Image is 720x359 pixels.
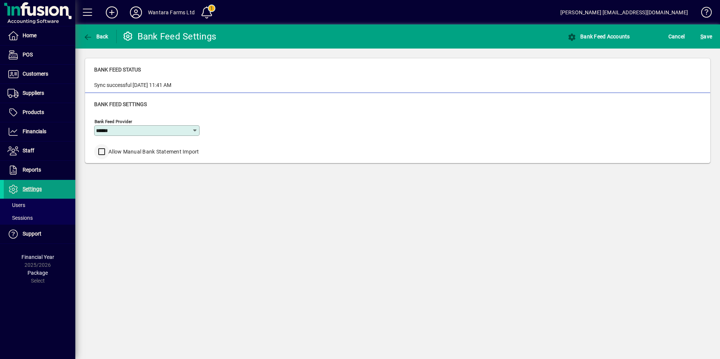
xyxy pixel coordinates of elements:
[94,81,171,89] div: Sync successful [DATE] 11:41 AM
[124,6,148,19] button: Profile
[23,90,44,96] span: Suppliers
[4,84,75,103] a: Suppliers
[75,30,117,43] app-page-header-button: Back
[23,52,33,58] span: POS
[27,270,48,276] span: Package
[21,254,54,260] span: Financial Year
[4,199,75,211] a: Users
[8,215,33,221] span: Sessions
[122,30,217,43] div: Bank Feed Settings
[4,211,75,224] a: Sessions
[8,202,25,208] span: Users
[668,30,685,43] span: Cancel
[23,32,37,38] span: Home
[700,33,703,40] span: S
[100,6,124,19] button: Add
[4,65,75,84] a: Customers
[83,33,108,40] span: Back
[23,71,48,77] span: Customers
[94,67,141,73] span: Bank Feed Status
[81,30,110,43] button: Back
[4,141,75,160] a: Staff
[560,6,688,18] div: [PERSON_NAME] [EMAIL_ADDRESS][DOMAIN_NAME]
[4,103,75,122] a: Products
[95,119,132,124] mat-label: Bank Feed Provider
[23,148,34,154] span: Staff
[667,30,687,43] button: Cancel
[4,46,75,64] a: POS
[4,225,75,243] a: Support
[4,161,75,179] a: Reports
[23,186,42,192] span: Settings
[4,122,75,141] a: Financials
[23,167,41,173] span: Reports
[94,101,147,107] span: Bank Feed Settings
[696,2,711,26] a: Knowledge Base
[23,231,41,237] span: Support
[23,128,46,134] span: Financials
[700,30,712,43] span: ave
[699,30,714,43] button: Save
[107,148,199,155] label: Allow Manual Bank Statement Import
[567,33,630,40] span: Bank Feed Accounts
[4,26,75,45] a: Home
[23,109,44,115] span: Products
[566,30,632,43] button: Bank Feed Accounts
[148,6,195,18] div: Wantara Farms Ltd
